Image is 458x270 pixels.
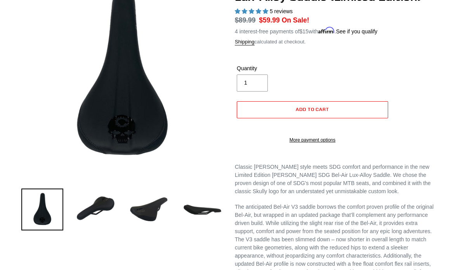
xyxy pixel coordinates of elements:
p: 4 interest-free payments of with . [235,26,377,36]
span: $15 [300,28,309,35]
a: Shipping [235,39,255,45]
img: Load image into Gallery viewer, Canfield SDG Bel-Air V3 Lux-Alloy Saddle (Limited Edition) [75,189,117,230]
button: Add to cart [237,101,388,118]
p: Classic [PERSON_NAME] style meets SDG comfort and performance in the new Limited Edition [PERSON_... [235,163,437,196]
s: $89.99 [235,16,256,24]
span: On Sale! [282,15,309,25]
img: Load image into Gallery viewer, Canfield SDG Bel-Air V3 Lux-Alloy Saddle (Limited Edition) [182,189,224,230]
a: See if you qualify - Learn more about Affirm Financing (opens in modal) [336,28,378,35]
span: Affirm [318,27,335,34]
div: calculated at checkout. [235,38,437,46]
label: Quantity [237,64,311,73]
span: 5.00 stars [235,8,270,14]
span: 5 reviews [270,8,293,14]
img: Load image into Gallery viewer, Canfield SDG Bel-Air V3 Lux-Alloy Saddle (Limited Edition) [128,189,170,230]
span: Add to cart [296,106,330,112]
a: More payment options [237,137,388,144]
img: Load image into Gallery viewer, Canfield SDG Bel-Air V3 Lux-Alloy Saddle (Limited Edition) [21,189,63,230]
span: $59.99 [259,16,280,24]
